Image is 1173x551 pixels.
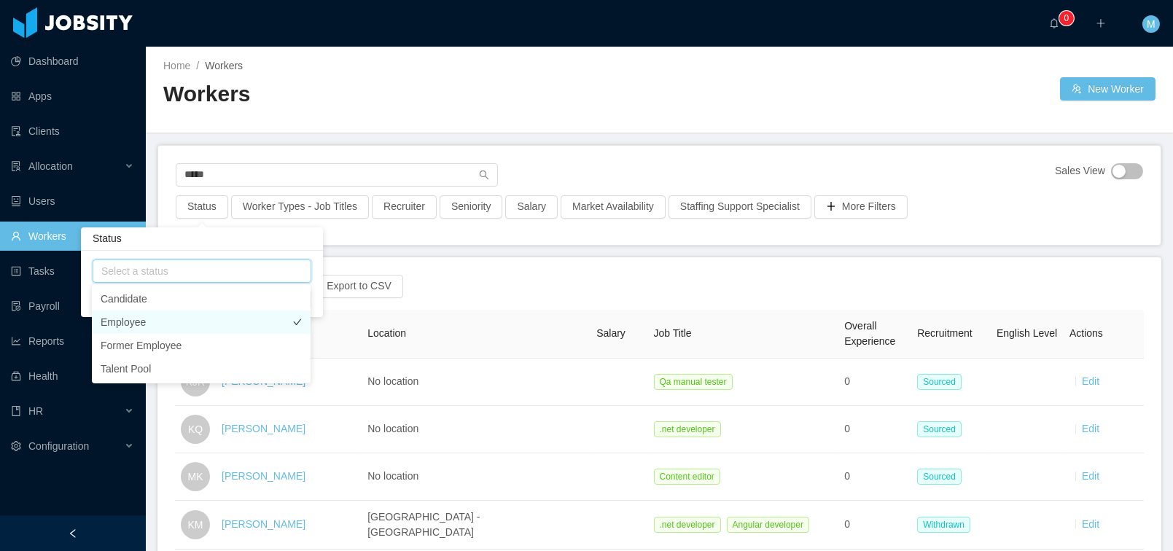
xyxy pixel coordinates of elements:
[838,359,911,406] td: 0
[1082,423,1099,434] a: Edit
[188,415,203,444] span: KQ
[11,117,134,146] a: icon: auditClients
[1147,15,1156,33] span: M
[1082,518,1099,530] a: Edit
[196,60,199,71] span: /
[92,310,311,334] li: Employee
[92,334,311,357] li: Former Employee
[163,79,660,109] h2: Workers
[654,517,721,533] span: .net developer
[222,470,305,482] a: [PERSON_NAME]
[11,371,21,381] i: icon: medicine-box
[505,195,558,219] button: Salary
[838,501,911,550] td: 0
[231,195,369,219] button: Worker Types - Job Titles
[299,275,403,298] button: icon: exportExport to CSV
[11,47,134,76] a: icon: pie-chartDashboard
[669,195,811,219] button: Staffing Support Specialist
[176,195,228,219] button: Status
[188,510,203,539] span: KM
[11,161,21,171] i: icon: solution
[917,327,972,339] span: Recruitment
[101,264,296,278] div: Select a status
[1069,327,1103,339] span: Actions
[28,405,43,417] span: HR
[596,327,626,339] span: Salary
[11,222,134,251] a: icon: userWorkers
[92,287,311,310] li: Candidate
[28,160,73,172] span: Allocation
[838,406,911,453] td: 0
[11,257,134,286] a: icon: profileTasks
[1060,77,1156,101] button: icon: usergroup-addNew Worker
[205,60,243,71] span: Workers
[188,462,203,491] span: MK
[11,441,21,451] i: icon: setting
[372,195,437,219] button: Recruiter
[92,357,311,380] li: Talent Pool
[367,327,406,339] span: Location
[28,370,58,382] span: Health
[28,300,60,312] span: Payroll
[917,517,970,533] span: Withdrawn
[28,440,89,452] span: Configuration
[1049,18,1059,28] i: icon: bell
[440,195,502,219] button: Seniority
[917,469,962,485] span: Sourced
[11,82,134,111] a: icon: appstoreApps
[561,195,666,219] button: Market Availability
[654,327,692,339] span: Job Title
[838,453,911,501] td: 0
[1055,163,1105,179] span: Sales View
[362,406,591,453] td: No location
[11,406,21,416] i: icon: book
[11,301,21,311] i: icon: file-protect
[362,453,591,501] td: No location
[28,335,64,347] span: Reports
[1059,11,1074,26] sup: 0
[814,195,908,219] button: icon: plusMore Filters
[163,60,190,71] a: Home
[1096,18,1106,28] i: icon: plus
[844,320,895,347] span: Overall Experience
[727,517,809,533] span: Angular developer
[654,374,733,390] span: Qa manual tester
[362,359,591,406] td: No location
[917,421,962,437] span: Sourced
[11,187,134,216] a: icon: robotUsers
[654,469,720,485] span: Content editor
[222,423,305,434] a: [PERSON_NAME]
[362,501,591,550] td: [GEOGRAPHIC_DATA] - [GEOGRAPHIC_DATA]
[293,318,302,327] i: icon: check
[917,374,962,390] span: Sourced
[1082,375,1099,387] a: Edit
[654,421,721,437] span: .net developer
[997,327,1057,339] span: English Level
[293,364,302,373] i: icon: check
[1082,470,1099,482] a: Edit
[479,170,489,180] i: icon: search
[11,336,21,346] i: icon: line-chart
[293,294,302,303] i: icon: check
[293,341,302,350] i: icon: check
[222,518,305,530] a: [PERSON_NAME]
[81,227,323,251] div: Status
